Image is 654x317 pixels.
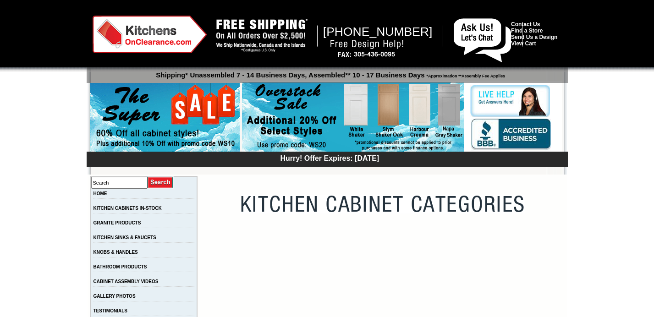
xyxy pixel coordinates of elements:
a: KNOBS & HANDLES [93,250,138,255]
a: KITCHEN SINKS & FAUCETS [93,235,156,240]
span: *Approximation **Assembly Fee Applies [425,71,506,78]
a: Contact Us [511,21,540,27]
a: GRANITE PRODUCTS [93,220,141,225]
input: Submit [148,176,174,189]
p: Shipping* Unassembled 7 - 14 Business Days, Assembled** 10 - 17 Business Days [91,67,568,79]
a: View Cart [511,40,536,47]
img: Kitchens on Clearance Logo [93,16,207,53]
a: KITCHEN CABINETS IN-STOCK [93,206,162,211]
a: GALLERY PHOTOS [93,294,136,299]
span: [PHONE_NUMBER] [323,25,433,38]
a: Find a Store [511,27,543,34]
a: BATHROOM PRODUCTS [93,264,147,269]
a: TESTIMONIALS [93,308,127,313]
a: CABINET ASSEMBLY VIDEOS [93,279,159,284]
a: Send Us a Design [511,34,557,40]
a: HOME [93,191,107,196]
div: Hurry! Offer Expires: [DATE] [91,153,568,163]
